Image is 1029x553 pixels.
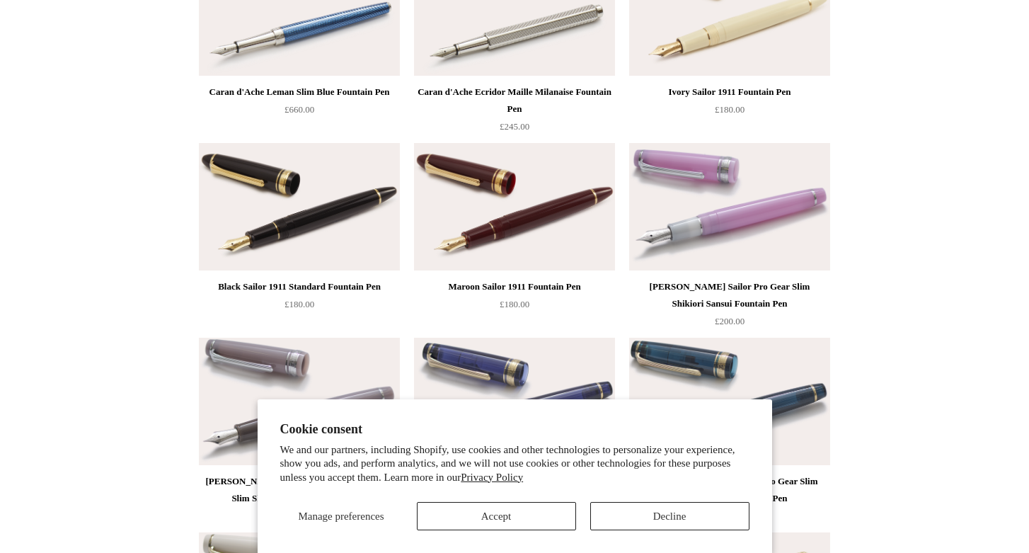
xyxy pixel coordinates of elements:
a: Black Sailor 1911 Standard Fountain Pen Black Sailor 1911 Standard Fountain Pen [199,143,400,270]
a: Dusty Lavender Kamoshika Sailor Pro Gear Slim Shikiori Sansui Fountain Pen Dusty Lavender Kamoshi... [199,338,400,465]
span: £180.00 [500,299,529,309]
img: Dusty Lavender Kamoshika Sailor Pro Gear Slim Shikiori Sansui Fountain Pen [199,338,400,465]
h2: Cookie consent [280,422,749,437]
span: £660.00 [284,104,314,115]
img: Black Sailor 1911 Standard Fountain Pen [199,143,400,270]
div: Ivory Sailor 1911 Fountain Pen [633,84,827,101]
span: Manage preferences [298,511,384,522]
button: Decline [590,502,749,530]
div: [PERSON_NAME] Kamoshika Sailor Pro Gear Slim Shikiori Sansui Fountain Pen [202,473,396,507]
div: Caran d'Ache Leman Slim Blue Fountain Pen [202,84,396,101]
span: £245.00 [500,121,529,132]
img: Dark Blue Yutsubame Sailor Pro Gear Slim Shikiori Sansui Fountain Pen [414,338,615,465]
span: £200.00 [715,316,745,326]
a: Maroon Sailor 1911 Fountain Pen £180.00 [414,278,615,336]
img: Lilac Nadeshiko Sailor Pro Gear Slim Shikiori Sansui Fountain Pen [629,143,830,270]
div: [PERSON_NAME] Sailor Pro Gear Slim Shikiori Sansui Fountain Pen [633,278,827,312]
a: Black Sailor 1911 Standard Fountain Pen £180.00 [199,278,400,336]
a: [PERSON_NAME] Sailor Pro Gear Slim Shikiori Sansui Fountain Pen £200.00 [629,278,830,336]
a: Maroon Sailor 1911 Fountain Pen Maroon Sailor 1911 Fountain Pen [414,143,615,270]
button: Accept [417,502,576,530]
p: We and our partners, including Shopify, use cookies and other technologies to personalize your ex... [280,443,749,485]
a: Privacy Policy [461,472,523,483]
img: Dark Green Komakusa Sailor Pro Gear Slim Shikiori Sansui Fountain Pen [629,338,830,465]
a: Caran d'Ache Leman Slim Blue Fountain Pen £660.00 [199,84,400,142]
span: £180.00 [284,299,314,309]
a: [PERSON_NAME] Kamoshika Sailor Pro Gear Slim Shikiori Sansui Fountain Pen £200.00 [199,473,400,531]
a: Lilac Nadeshiko Sailor Pro Gear Slim Shikiori Sansui Fountain Pen Lilac Nadeshiko Sailor Pro Gear... [629,143,830,270]
img: Maroon Sailor 1911 Fountain Pen [414,143,615,270]
a: Ivory Sailor 1911 Fountain Pen £180.00 [629,84,830,142]
button: Manage preferences [280,502,403,530]
div: Maroon Sailor 1911 Fountain Pen [418,278,611,295]
div: Caran d'Ache Ecridor Maille Milanaise Fountain Pen [418,84,611,118]
a: Dark Green Komakusa Sailor Pro Gear Slim Shikiori Sansui Fountain Pen Dark Green Komakusa Sailor ... [629,338,830,465]
a: Dark Blue Yutsubame Sailor Pro Gear Slim Shikiori Sansui Fountain Pen Dark Blue Yutsubame Sailor ... [414,338,615,465]
div: Black Sailor 1911 Standard Fountain Pen [202,278,396,295]
a: Caran d'Ache Ecridor Maille Milanaise Fountain Pen £245.00 [414,84,615,142]
span: £180.00 [715,104,745,115]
